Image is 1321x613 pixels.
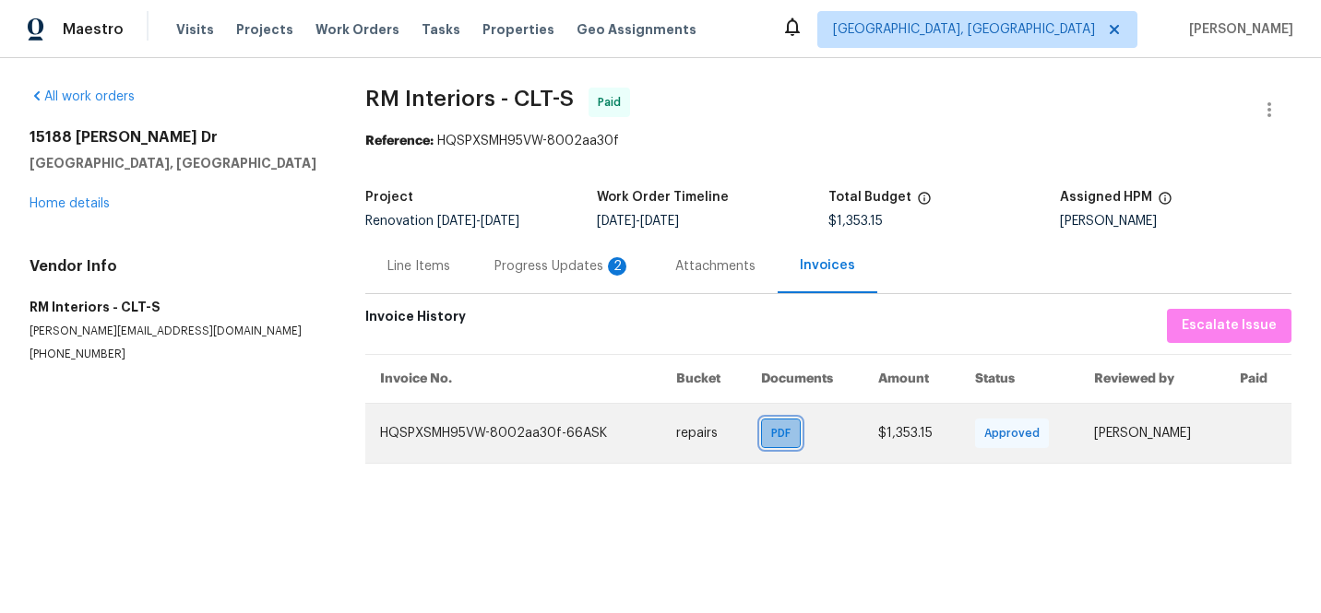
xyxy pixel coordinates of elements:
h5: Work Order Timeline [597,191,729,204]
div: [PERSON_NAME] [1060,215,1291,228]
span: - [597,215,679,228]
p: [PHONE_NUMBER] [30,347,321,362]
h4: Vendor Info [30,257,321,276]
span: Approved [984,424,1047,442]
div: Invoices [800,256,855,275]
span: Geo Assignments [577,20,696,39]
span: [DATE] [597,215,636,228]
span: Paid [598,93,628,112]
span: $1,353.15 [878,427,933,440]
td: repairs [661,403,746,463]
span: Tasks [422,23,460,36]
th: Status [960,354,1079,403]
div: Attachments [675,257,756,276]
span: The hpm assigned to this work order. [1158,191,1172,215]
h5: Project [365,191,413,204]
td: [PERSON_NAME] [1079,403,1225,463]
span: - [437,215,519,228]
td: HQSPXSMH95VW-8002aa30f-66ASK [365,403,661,463]
h5: Total Budget [828,191,911,204]
span: [DATE] [437,215,476,228]
span: $1,353.15 [828,215,883,228]
span: Escalate Issue [1182,314,1277,337]
th: Amount [863,354,960,403]
h5: Assigned HPM [1060,191,1152,204]
th: Bucket [661,354,746,403]
div: Progress Updates [494,257,631,276]
h2: 15188 [PERSON_NAME] Dr [30,128,321,147]
p: [PERSON_NAME][EMAIL_ADDRESS][DOMAIN_NAME] [30,324,321,339]
a: All work orders [30,90,135,103]
th: Paid [1225,354,1291,403]
span: RM Interiors - CLT-S [365,88,574,110]
span: [DATE] [481,215,519,228]
div: Line Items [387,257,450,276]
span: [GEOGRAPHIC_DATA], [GEOGRAPHIC_DATA] [833,20,1095,39]
h5: RM Interiors - CLT-S [30,298,321,316]
b: Reference: [365,135,434,147]
span: Visits [176,20,214,39]
th: Documents [746,354,863,403]
h5: [GEOGRAPHIC_DATA], [GEOGRAPHIC_DATA] [30,154,321,172]
span: Maestro [63,20,124,39]
th: Reviewed by [1079,354,1225,403]
div: HQSPXSMH95VW-8002aa30f [365,132,1291,150]
span: [DATE] [640,215,679,228]
span: PDF [771,424,798,442]
span: Work Orders [315,20,399,39]
th: Invoice No. [365,354,661,403]
div: PDF [761,418,801,448]
span: [PERSON_NAME] [1182,20,1293,39]
span: The total cost of line items that have been proposed by Opendoor. This sum includes line items th... [917,191,932,215]
h6: Invoice History [365,309,466,334]
a: Home details [30,197,110,210]
span: Projects [236,20,293,39]
span: Properties [482,20,554,39]
button: Escalate Issue [1167,309,1291,343]
div: 2 [608,257,626,276]
span: Renovation [365,215,519,228]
